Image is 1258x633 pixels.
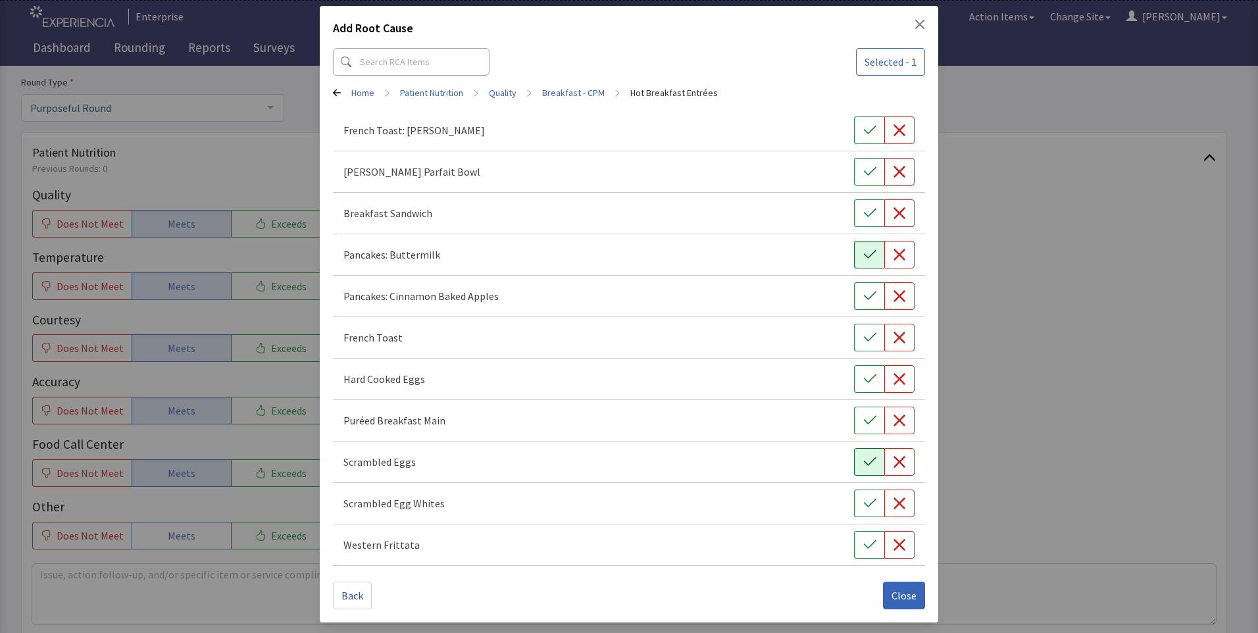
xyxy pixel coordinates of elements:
[351,86,374,99] a: Home
[341,588,363,603] span: Back
[892,588,917,603] span: Close
[400,86,463,99] a: Patient Nutrition
[343,413,445,428] p: Puréed Breakfast Main
[343,247,440,263] p: Pancakes: Buttermilk
[333,582,372,609] button: Back
[343,122,485,138] p: French Toast: [PERSON_NAME]
[343,164,480,180] p: [PERSON_NAME] Parfait Bowl
[489,86,516,99] a: Quality
[343,205,432,221] p: Breakfast Sandwich
[333,19,413,43] h2: Add Root Cause
[915,19,925,30] button: Close
[343,288,499,304] p: Pancakes: Cinnamon Baked Apples
[343,371,425,387] p: Hard Cooked Eggs
[527,80,532,106] span: >
[343,330,403,345] p: French Toast
[343,454,416,470] p: Scrambled Eggs
[615,80,620,106] span: >
[333,48,490,76] input: Search RCA Items
[542,86,605,99] a: Breakfast - CPM
[883,582,925,609] button: Close
[630,86,718,99] a: Hot Breakfast Entrées
[343,537,420,553] p: Western Frittata
[385,80,390,106] span: >
[865,54,917,70] span: Selected - 1
[343,495,445,511] p: Scrambled Egg Whites
[474,80,478,106] span: >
